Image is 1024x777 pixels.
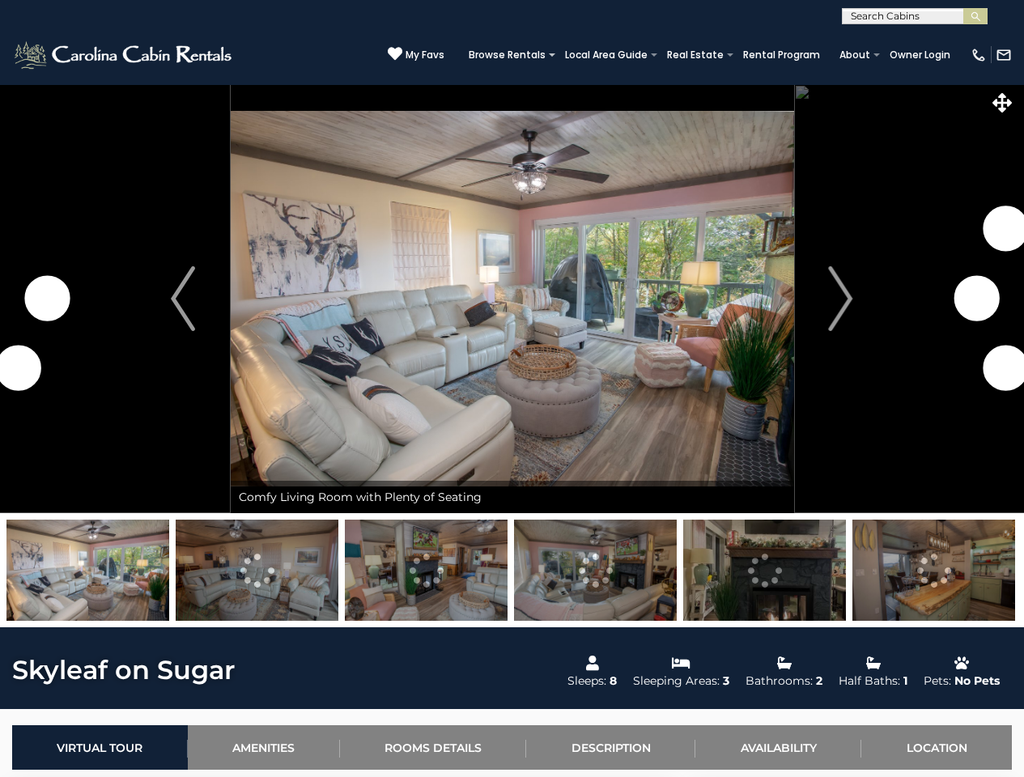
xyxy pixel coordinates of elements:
button: Previous [135,84,230,513]
img: mail-regular-white.png [996,47,1012,63]
button: Next [793,84,888,513]
a: Local Area Guide [557,44,656,66]
a: Owner Login [882,44,958,66]
a: Availability [695,725,861,770]
img: 163271271 [683,520,846,621]
a: My Favs [388,46,444,63]
span: My Favs [406,48,444,62]
img: arrow [171,266,195,331]
a: Real Estate [659,44,732,66]
img: 163271269 [345,520,508,621]
a: Rooms Details [340,725,527,770]
img: 163271272 [852,520,1015,621]
a: Amenities [188,725,340,770]
a: Browse Rentals [461,44,554,66]
a: Description [526,725,695,770]
img: arrow [829,266,853,331]
a: Location [861,725,1012,770]
img: White-1-2.png [12,39,236,71]
a: About [831,44,878,66]
a: Virtual Tour [12,725,188,770]
img: phone-regular-white.png [971,47,987,63]
img: 163271270 [514,520,677,621]
img: 163271268 [176,520,338,621]
a: Rental Program [735,44,828,66]
img: 163271267 [6,520,169,621]
div: Comfy Living Room with Plenty of Seating [231,481,794,513]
